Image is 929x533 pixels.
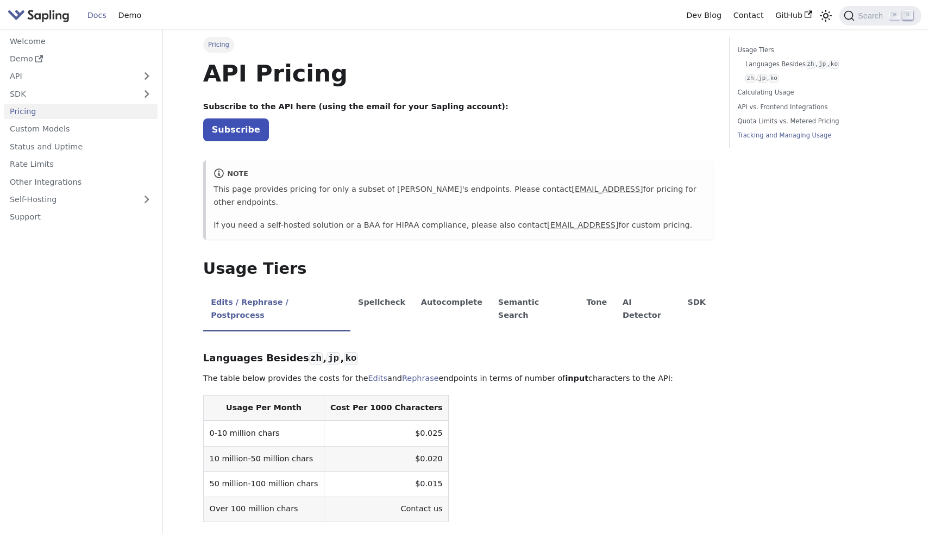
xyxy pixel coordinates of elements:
[818,60,827,69] code: jp
[738,116,885,127] a: Quota Limits vs. Metered Pricing
[203,37,714,52] nav: Breadcrumbs
[402,374,439,382] a: Rephrase
[203,396,324,421] th: Usage Per Month
[4,192,158,208] a: Self-Hosting
[839,6,921,26] button: Search (Command+K)
[855,11,889,20] span: Search
[203,472,324,497] td: 50 million-100 million chars
[214,219,706,232] p: If you need a self-hosted solution or a BAA for HIPAA compliance, please also contact for custom ...
[203,259,714,279] h2: Usage Tiers
[565,374,588,382] strong: input
[324,396,449,421] th: Cost Per 1000 Characters
[8,8,73,23] a: Sapling.ai
[214,168,706,181] div: note
[136,68,158,84] button: Expand sidebar category 'API'
[203,497,324,522] td: Over 100 million chars
[727,7,770,24] a: Contact
[4,104,158,120] a: Pricing
[4,33,158,49] a: Welcome
[203,59,714,88] h1: API Pricing
[214,183,706,209] p: This page provides pricing for only a subset of [PERSON_NAME]'s endpoints. Please contact for pri...
[745,74,755,83] code: zh
[745,73,881,84] a: zh,jp,ko
[547,221,618,229] a: [EMAIL_ADDRESS]
[902,10,913,20] kbd: K
[112,7,147,24] a: Demo
[769,74,779,83] code: ko
[680,289,713,331] li: SDK
[4,121,158,137] a: Custom Models
[4,209,158,225] a: Support
[344,352,357,365] code: ko
[350,289,413,331] li: Spellcheck
[738,130,885,141] a: Tracking and Managing Usage
[324,472,449,497] td: $0.015
[203,102,509,111] strong: Subscribe to the API here (using the email for your Sapling account):
[4,86,136,102] a: SDK
[4,68,136,84] a: API
[490,289,579,331] li: Semantic Search
[324,497,449,522] td: Contact us
[203,118,269,141] a: Subscribe
[324,421,449,446] td: $0.025
[203,421,324,446] td: 0-10 million chars
[579,289,615,331] li: Tone
[8,8,70,23] img: Sapling.ai
[203,37,234,52] span: Pricing
[81,7,112,24] a: Docs
[572,185,643,193] a: [EMAIL_ADDRESS]
[738,87,885,98] a: Calculating Usage
[4,139,158,154] a: Status and Uptime
[680,7,727,24] a: Dev Blog
[806,60,815,69] code: zh
[309,352,323,365] code: zh
[203,352,714,365] h3: Languages Besides , ,
[738,45,885,55] a: Usage Tiers
[745,59,881,70] a: Languages Besideszh,jp,ko
[818,8,834,23] button: Switch between dark and light mode (currently light mode)
[889,11,900,21] kbd: ⌘
[829,60,839,69] code: ko
[4,51,158,67] a: Demo
[203,372,714,385] p: The table below provides the costs for the and endpoints in terms of number of characters to the ...
[368,374,387,382] a: Edits
[757,74,767,83] code: jp
[203,446,324,471] td: 10 million-50 million chars
[4,156,158,172] a: Rate Limits
[413,289,490,331] li: Autocomplete
[615,289,680,331] li: AI Detector
[769,7,818,24] a: GitHub
[4,174,158,190] a: Other Integrations
[327,352,340,365] code: jp
[738,102,885,112] a: API vs. Frontend Integrations
[203,289,350,331] li: Edits / Rephrase / Postprocess
[136,86,158,102] button: Expand sidebar category 'SDK'
[324,446,449,471] td: $0.020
